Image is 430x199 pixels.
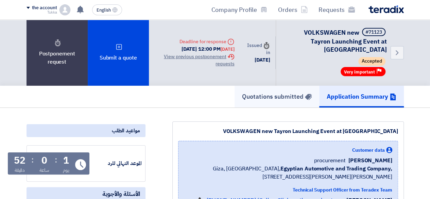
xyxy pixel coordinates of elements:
font: Company Profile [211,5,257,14]
div: 0 [41,156,47,165]
font: View previous postponement requests [164,53,234,67]
a: Requests [313,2,360,18]
img: Teradix logo [368,5,404,13]
font: English [97,7,111,13]
font: Very important [344,69,375,75]
img: profile_test.png [59,4,70,15]
font: [DATE] [221,46,234,52]
div: مواعيد الطلب [27,124,145,137]
font: procurement [314,156,346,165]
font: Tukka [47,10,57,15]
div: 52 [14,156,25,165]
font: VOLKSWAGEN new Tayron Launching Event at [GEOGRAPHIC_DATA] [223,127,398,135]
div: دقيقة [15,167,25,174]
font: [DATE] 12:00 PM [182,45,221,53]
font: [PERSON_NAME] [348,156,392,165]
a: Application Summary [319,86,404,107]
font: Requests [319,5,345,14]
div: : [55,154,57,166]
font: Giza, [GEOGRAPHIC_DATA], [STREET_ADDRESS][PERSON_NAME][PERSON_NAME] [213,165,392,181]
font: Orders [278,5,297,14]
font: Submit a quote [100,54,137,62]
div: الموعد النهائي للرد [91,160,142,167]
font: VOLKSWAGEN new Tayron Launching Event at [GEOGRAPHIC_DATA] [304,28,387,54]
font: #71123 [365,29,382,36]
font: Application Summary [327,92,388,101]
div: ساعة [39,167,49,174]
font: Deadline for response [179,38,226,45]
font: Egyptian Automotive and Trading Company, [280,165,392,173]
a: Orders [273,2,313,18]
font: Accepted [362,58,382,65]
button: English [92,4,122,15]
font: Quotations submitted [242,92,304,101]
h5: VOLKSWAGEN new Tayron Launching Event at Azha [284,28,386,54]
font: Issued in [247,42,270,56]
a: Quotations submitted [235,86,319,107]
font: [DATE] [255,56,270,64]
font: Postponement request [39,50,75,66]
span: الأسئلة والأجوبة [102,190,140,198]
font: Customer data [352,147,385,154]
div: 1 [63,156,69,165]
div: يوم [63,167,69,174]
font: Technical Support Officer from Teradex Team [293,186,392,194]
font: the account [32,4,57,11]
div: : [31,154,34,166]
